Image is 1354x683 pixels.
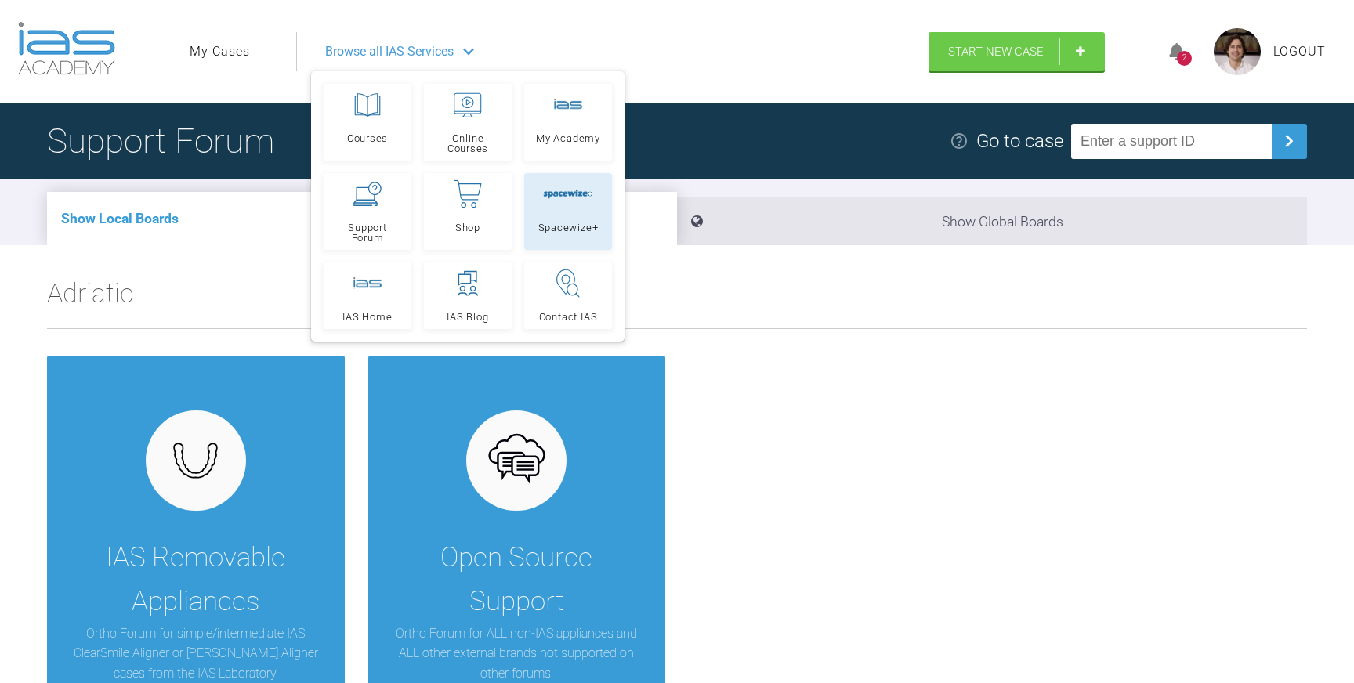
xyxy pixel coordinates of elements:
li: Show Global Boards [677,197,1307,245]
span: IAS Blog [447,312,488,322]
input: Enter a support ID [1071,124,1272,159]
img: profile.png [1214,28,1261,75]
img: removables.927eaa4e.svg [165,438,226,483]
a: IAS Home [324,262,411,329]
img: help.e70b9f3d.svg [950,132,968,150]
a: Spacewize+ [524,173,612,250]
a: Support Forum [324,173,411,250]
img: logo-light.3e3ef733.png [18,22,115,75]
div: Open Source Support [392,536,643,623]
div: IAS Removable Appliances [71,536,321,623]
a: Courses [324,84,411,161]
h2: Adriatic [47,272,1307,328]
a: My Academy [524,84,612,161]
span: Support Forum [331,222,404,243]
a: Logout [1273,42,1326,62]
span: Browse all IAS Services [325,42,454,62]
div: Go to case [976,126,1063,156]
img: chevronRight.28bd32b0.svg [1276,128,1302,154]
span: Shop [455,222,480,233]
span: Start New Case [948,45,1044,59]
a: Shop [424,173,512,250]
a: IAS Blog [424,262,512,329]
div: 2 [1177,51,1192,66]
a: My Cases [190,42,250,62]
a: Contact IAS [524,262,612,329]
a: Online Courses [424,84,512,161]
li: Show Local Boards [47,192,677,245]
span: Online Courses [431,133,505,154]
span: Courses [347,133,388,143]
span: Contact IAS [539,312,598,322]
span: IAS Home [342,312,392,322]
a: Start New Case [929,32,1105,71]
img: opensource.6e495855.svg [487,430,547,490]
span: My Academy [536,133,600,143]
span: Spacewize+ [538,222,599,233]
h1: Support Forum [47,114,274,168]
